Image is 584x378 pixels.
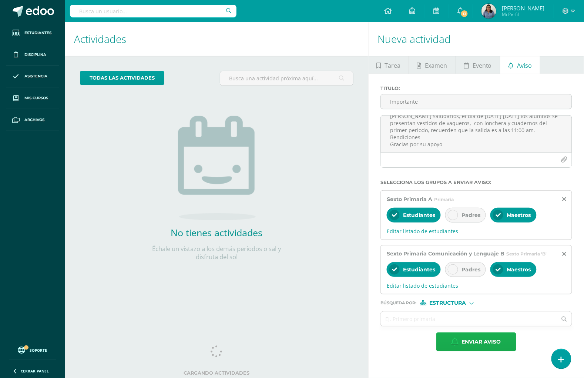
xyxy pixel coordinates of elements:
span: Maestros [507,212,531,218]
span: Soporte [30,348,47,353]
a: Mis cursos [6,87,59,109]
span: Mi Perfil [502,11,544,17]
span: Sexto Primaria A [387,196,432,203]
span: Maestros [507,266,531,273]
span: Mis cursos [24,95,48,101]
span: Estudiantes [403,266,435,273]
a: Tarea [369,56,409,74]
span: Aviso [517,57,532,74]
a: Evento [456,56,500,74]
span: Editar listado de estudiantes [387,228,566,235]
span: Enviar aviso [462,333,501,351]
a: todas las Actividades [80,71,164,85]
span: Archivos [24,117,44,123]
h1: Actividades [74,22,359,56]
span: 13 [460,10,469,18]
label: Titulo : [380,86,572,91]
div: [object Object] [420,300,476,305]
a: Aviso [500,56,540,74]
span: Primaria [434,197,454,202]
textarea: Buenas tardes [PERSON_NAME] saludarlos, el día de [DATE] [DATE] los alumnos se presentan vestidos... [381,116,572,153]
p: Échale un vistazo a los demás períodos o sal y disfruta del sol [143,245,291,261]
span: Padres [462,266,480,273]
img: no_activities.png [178,116,256,220]
input: Busca una actividad próxima aquí... [220,71,353,86]
span: Sexto Primaria 'B' [506,251,547,257]
span: Estudiantes [24,30,51,36]
span: Estructura [430,301,466,305]
span: [PERSON_NAME] [502,4,544,12]
a: Examen [409,56,455,74]
span: Sexto Primaria Comunicación y Lenguaje B [387,250,504,257]
img: c29edd5519ed165661ad7af758d39eaf.png [481,4,496,19]
button: Enviar aviso [436,332,516,351]
label: Cargando actividades [80,370,353,376]
span: Búsqueda por : [380,301,416,305]
input: Ej. Primero primaria [381,312,557,326]
span: Tarea [385,57,401,74]
span: Disciplina [24,52,46,58]
a: Soporte [9,345,56,355]
span: Examen [425,57,447,74]
span: Asistencia [24,73,47,79]
span: Estudiantes [403,212,435,218]
a: Asistencia [6,66,59,88]
span: Padres [462,212,480,218]
h2: No tienes actividades [143,226,291,239]
input: Busca un usuario... [70,5,236,17]
a: Disciplina [6,44,59,66]
label: Selecciona los grupos a enviar aviso : [380,180,572,185]
span: Evento [473,57,492,74]
span: Editar listado de estudiantes [387,282,566,289]
span: Cerrar panel [21,368,49,374]
h1: Nueva actividad [377,22,575,56]
a: Archivos [6,109,59,131]
a: Estudiantes [6,22,59,44]
input: Titulo [381,94,572,109]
